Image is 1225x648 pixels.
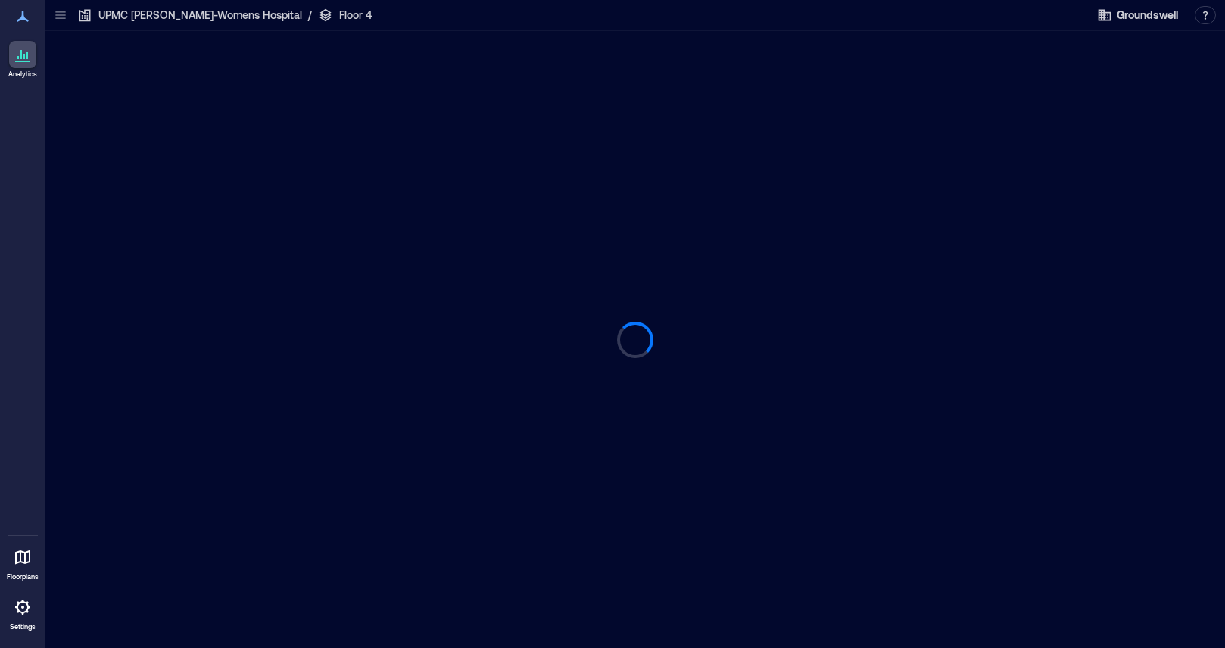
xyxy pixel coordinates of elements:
[2,539,43,586] a: Floorplans
[308,8,312,23] p: /
[10,622,36,631] p: Settings
[1093,3,1183,27] button: Groundswell
[8,70,37,79] p: Analytics
[5,589,41,636] a: Settings
[4,36,42,83] a: Analytics
[98,8,302,23] p: UPMC [PERSON_NAME]-Womens Hospital
[7,572,39,581] p: Floorplans
[1117,8,1178,23] span: Groundswell
[339,8,372,23] p: Floor 4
